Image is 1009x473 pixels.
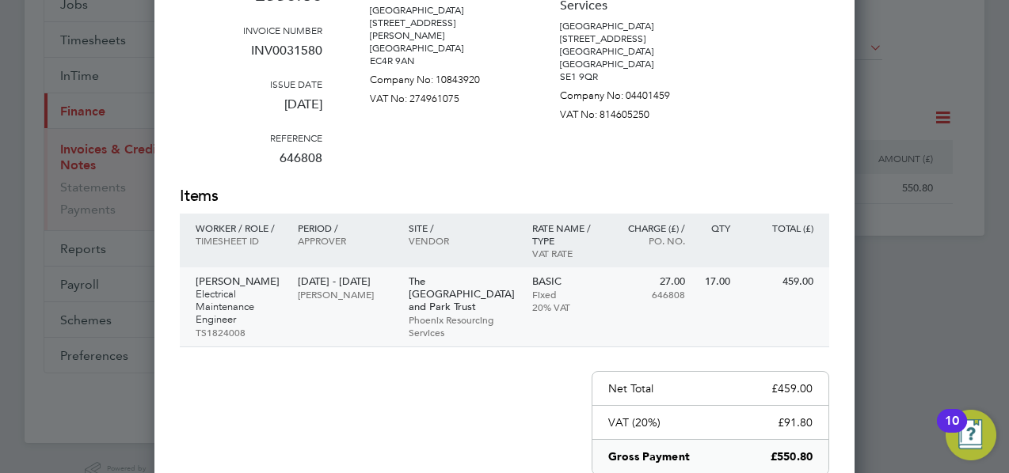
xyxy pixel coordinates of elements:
[370,67,512,86] p: Company No: 10843920
[180,131,322,144] h3: Reference
[532,275,601,288] p: BASIC
[370,4,512,17] p: [GEOGRAPHIC_DATA]
[701,275,730,288] p: 17.00
[616,275,685,288] p: 27.00
[409,313,516,339] p: Phoenix Resourcing Services
[616,234,685,247] p: Po. No.
[298,288,392,301] p: [PERSON_NAME]
[409,234,516,247] p: Vendor
[409,275,516,313] p: The [GEOGRAPHIC_DATA] and Park Trust
[771,449,813,465] p: £550.80
[180,144,322,185] p: 646808
[196,326,282,339] p: TS1824008
[180,78,322,90] h3: Issue date
[608,381,653,395] p: Net Total
[746,275,813,288] p: 459.00
[180,185,829,207] h2: Items
[701,221,730,234] p: QTY
[180,36,322,78] p: INV0031580
[196,275,282,288] p: [PERSON_NAME]
[196,234,282,247] p: Timesheet ID
[180,90,322,131] p: [DATE]
[608,415,661,429] p: VAT (20%)
[196,221,282,234] p: Worker / Role /
[532,301,601,313] p: 20% VAT
[298,221,392,234] p: Period /
[370,86,512,105] p: VAT No: 274961075
[945,421,959,441] div: 10
[560,45,702,58] p: [GEOGRAPHIC_DATA]
[560,20,702,45] p: [GEOGRAPHIC_DATA] [STREET_ADDRESS]
[771,381,813,395] p: £459.00
[532,221,601,247] p: Rate name / type
[616,221,685,234] p: Charge (£) /
[370,17,512,42] p: [STREET_ADDRESS][PERSON_NAME]
[298,275,392,288] p: [DATE] - [DATE]
[608,449,690,465] p: Gross Payment
[560,102,702,121] p: VAT No: 814605250
[778,415,813,429] p: £91.80
[532,288,601,301] p: Fixed
[946,410,996,460] button: Open Resource Center, 10 new notifications
[180,24,322,36] h3: Invoice number
[532,247,601,259] p: VAT rate
[370,55,512,67] p: EC4R 9AN
[298,234,392,247] p: Approver
[370,42,512,55] p: [GEOGRAPHIC_DATA]
[196,288,282,326] p: Electrical Maintenance Engineer
[560,58,702,70] p: [GEOGRAPHIC_DATA]
[560,83,702,102] p: Company No: 04401459
[560,70,702,83] p: SE1 9QR
[409,221,516,234] p: Site /
[616,288,685,301] p: 646808
[746,221,813,234] p: Total (£)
